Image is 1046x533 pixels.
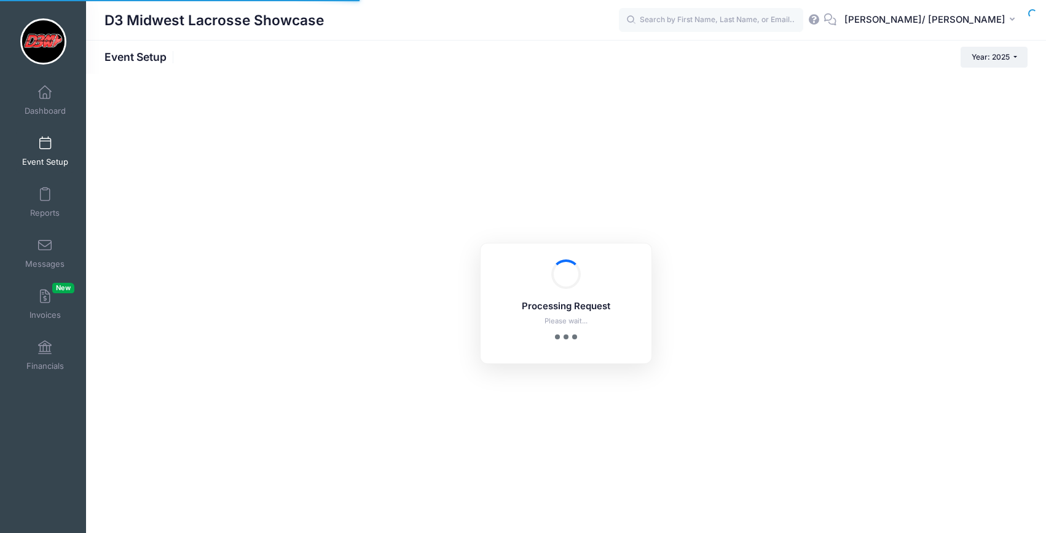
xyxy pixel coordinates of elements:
[104,6,324,34] h1: D3 Midwest Lacrosse Showcase
[104,50,177,63] h1: Event Setup
[844,13,1005,26] span: [PERSON_NAME]/ [PERSON_NAME]
[16,79,74,122] a: Dashboard
[619,8,803,33] input: Search by First Name, Last Name, or Email...
[22,157,68,167] span: Event Setup
[961,47,1028,68] button: Year: 2025
[497,316,635,326] p: Please wait...
[20,18,66,65] img: D3 Midwest Lacrosse Showcase
[16,232,74,275] a: Messages
[16,334,74,377] a: Financials
[16,181,74,224] a: Reports
[30,208,60,218] span: Reports
[52,283,74,293] span: New
[25,106,66,116] span: Dashboard
[16,283,74,326] a: InvoicesNew
[26,361,64,371] span: Financials
[836,6,1028,34] button: [PERSON_NAME]/ [PERSON_NAME]
[29,310,61,320] span: Invoices
[497,301,635,312] h5: Processing Request
[972,52,1010,61] span: Year: 2025
[25,259,65,269] span: Messages
[16,130,74,173] a: Event Setup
